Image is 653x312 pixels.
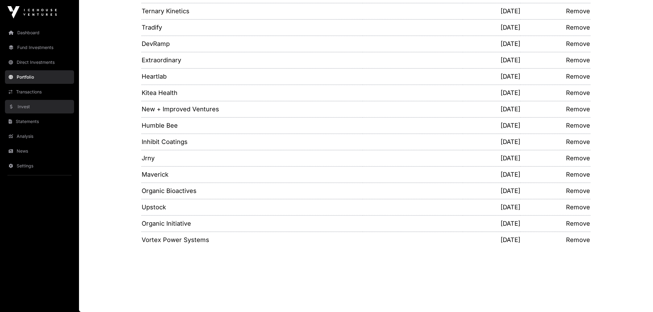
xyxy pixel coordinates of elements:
p: [DATE] [463,56,520,64]
p: [DATE] [463,121,520,130]
a: Tradify [142,23,362,32]
a: Jrny [142,154,362,162]
a: Remove [521,7,590,15]
a: Remove [521,170,590,179]
p: [DATE] [463,236,520,244]
a: Transactions [5,85,74,99]
p: [DATE] [463,219,520,228]
p: [DATE] [463,187,520,195]
a: DevRamp [142,39,362,48]
a: Kitea Health [142,88,362,97]
a: Invest [5,100,74,113]
a: Portfolio [5,70,74,84]
a: Direct Investments [5,55,74,69]
p: [DATE] [463,39,520,48]
a: Remove [521,219,590,228]
a: Remove [521,138,590,146]
a: Analysis [5,129,74,143]
a: New + Improved Ventures [142,105,362,113]
p: [DATE] [463,138,520,146]
p: [DATE] [463,170,520,179]
a: News [5,144,74,158]
a: Remove [521,88,590,97]
a: Inhibit Coatings [142,138,362,146]
a: Remove [521,187,590,195]
a: Remove [521,154,590,162]
a: Maverick [142,170,362,179]
a: Organic Bioactives [142,187,362,195]
a: Remove [521,236,590,244]
a: Extraordinary [142,56,362,64]
img: Icehouse Ventures Logo [7,6,57,18]
a: Heartlab [142,72,362,81]
a: Settings [5,159,74,173]
a: Statements [5,115,74,128]
a: Ternary Kinetics [142,7,362,15]
p: [DATE] [463,88,520,97]
p: [DATE] [463,72,520,81]
a: Remove [521,105,590,113]
a: Remove [521,56,590,64]
a: Humble Bee [142,121,362,130]
a: Organic Initiative [142,219,362,228]
a: Remove [521,72,590,81]
p: [DATE] [463,203,520,211]
p: [DATE] [463,23,520,32]
a: Remove [521,121,590,130]
p: [DATE] [463,105,520,113]
p: [DATE] [463,154,520,162]
a: Fund Investments [5,41,74,54]
a: Vortex Power Systems [142,236,362,244]
a: Remove [521,203,590,211]
a: Remove [521,23,590,32]
p: [DATE] [463,7,520,15]
a: Remove [521,39,590,48]
a: Upstock [142,203,362,211]
iframe: Chat Widget [622,282,653,312]
a: Dashboard [5,26,74,39]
